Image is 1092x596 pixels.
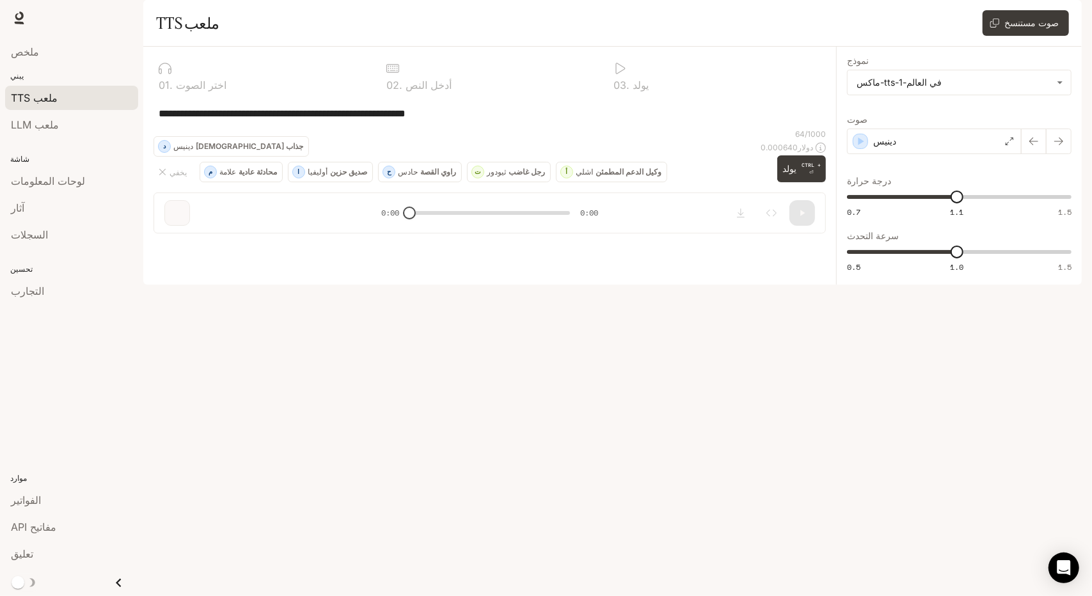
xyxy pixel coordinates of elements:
font: علامة [219,167,236,176]
button: يولدCTRL +⏎ [777,155,826,182]
font: أوليفيا [308,167,328,176]
font: . [399,79,402,91]
button: صوت مستنسخ [983,10,1069,36]
font: اشلي [576,167,593,176]
font: 1 [165,79,170,91]
font: وكيل الدعم المطمئن [596,167,661,176]
font: 1.1 [950,207,963,217]
font: 1.0 [950,262,963,272]
font: يولد [633,79,649,91]
font: م [209,168,212,175]
font: درجة حرارة [847,175,891,186]
font: سرعة التحدث [847,230,899,241]
div: فتح برنامج Intercom Messenger [1048,553,1079,583]
font: 0 [614,79,621,91]
font: 1.5 [1058,262,1072,272]
font: ملعب TTS [156,13,219,33]
font: يخفي [170,168,187,177]
font: صديق حزين [330,167,367,176]
font: راوي القصة [420,167,456,176]
button: معلامةمحادثة عادية [200,162,283,182]
font: ثيودور [487,167,506,176]
font: نموذج [847,55,869,66]
font: 1.5 [1058,207,1072,217]
button: يخفي [154,162,194,182]
font: دولار [798,143,813,152]
font: محادثة عادية [239,167,277,176]
div: في العالم-tts-1-ماكس [848,70,1071,95]
font: أدخل النص [406,79,452,91]
font: اختر الصوت [176,79,226,91]
font: 0.7 [847,207,860,217]
button: اأوليفياصديق حزين [288,162,373,182]
button: أاشليوكيل الدعم المطمئن [556,162,667,182]
font: 0.5 [847,262,860,272]
font: رجل غاضب [509,167,545,176]
font: 1000 [807,129,826,139]
font: دينيس [873,136,896,146]
font: CTRL + [802,162,821,168]
font: 2 [393,79,399,91]
font: أ [566,168,568,175]
font: صوت [847,114,867,125]
font: صوت مستنسخ [1004,17,1059,28]
button: ددينيس[DEMOGRAPHIC_DATA] جذاب [154,136,309,157]
font: حادس [398,167,418,176]
button: ححادسراوي القصة [378,162,462,182]
button: تثيودوررجل غاضب [467,162,551,182]
font: ح [387,168,391,175]
font: 64 [795,129,805,139]
font: ا [298,168,300,175]
font: 0 [159,79,165,91]
font: . [627,79,630,91]
font: ت [475,168,481,175]
font: [DEMOGRAPHIC_DATA] جذاب [196,141,303,151]
font: 0.000640 [761,143,798,152]
font: 0 [386,79,393,91]
font: . [170,79,173,91]
font: دينيس [173,141,193,151]
font: / [805,129,807,139]
font: د [163,142,166,150]
font: ⏎ [809,169,814,175]
font: يولد [782,163,796,174]
font: 3 [621,79,627,91]
font: في العالم-tts-1-ماكس [857,77,942,88]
